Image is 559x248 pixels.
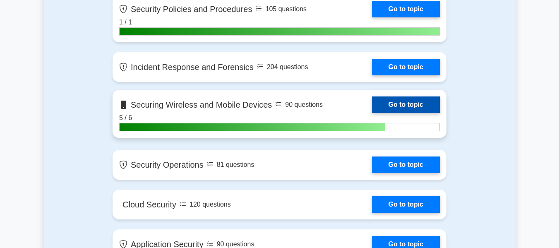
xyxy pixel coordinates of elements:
[372,1,440,17] a: Go to topic
[372,157,440,173] a: Go to topic
[372,96,440,113] a: Go to topic
[372,196,440,213] a: Go to topic
[372,59,440,75] a: Go to topic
